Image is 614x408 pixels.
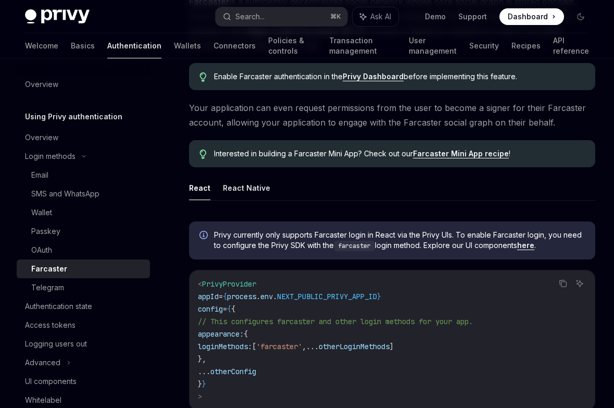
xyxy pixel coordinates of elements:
[25,110,122,123] h5: Using Privy authentication
[17,372,150,391] a: UI components
[31,188,99,200] div: SMS and WhatsApp
[499,8,564,25] a: Dashboard
[31,206,52,219] div: Wallet
[199,231,210,241] svg: Info
[31,244,52,256] div: OAuth
[214,71,585,82] span: Enable Farcaster authentication in the before implementing this feature.
[277,292,377,301] span: NEXT_PUBLIC_PRIVY_APP_ID
[377,292,381,301] span: }
[214,33,256,58] a: Connectors
[189,101,595,130] span: Your application can even request permissions from the user to become a signer for their Farcaste...
[202,379,206,389] span: }
[25,33,58,58] a: Welcome
[25,375,77,388] div: UI components
[413,149,509,158] a: Farcaster Mini App recipe
[556,277,570,290] button: Copy the contents from the code block
[256,292,260,301] span: .
[306,342,319,351] span: ...
[17,241,150,259] a: OAuth
[202,279,256,289] span: PrivyProvider
[25,9,90,24] img: dark logo
[353,7,398,26] button: Ask AI
[409,33,457,58] a: User management
[189,176,210,200] button: React
[31,281,64,294] div: Telegram
[273,292,277,301] span: .
[71,33,95,58] a: Basics
[268,33,317,58] a: Policies & controls
[25,338,87,350] div: Logging users out
[244,329,248,339] span: {
[334,241,375,251] code: farcaster
[260,292,273,301] span: env
[31,263,67,275] div: Farcaster
[252,342,256,351] span: [
[198,317,473,326] span: // This configures farcaster and other login methods for your app.
[174,33,201,58] a: Wallets
[517,241,534,250] a: here
[572,8,589,25] button: Toggle dark mode
[17,222,150,241] a: Passkey
[425,11,446,22] a: Demo
[107,33,161,58] a: Authentication
[330,13,341,21] span: ⌘ K
[198,279,202,289] span: <
[198,392,202,401] span: >
[31,225,60,238] div: Passkey
[469,33,499,58] a: Security
[25,394,61,406] div: Whitelabel
[231,304,235,314] span: {
[219,292,223,301] span: =
[198,342,252,351] span: loginMethods:
[198,329,244,339] span: appearance:
[235,10,265,23] div: Search...
[17,297,150,316] a: Authentication state
[17,203,150,222] a: Wallet
[223,292,227,301] span: {
[223,176,270,200] button: React Native
[511,33,541,58] a: Recipes
[214,149,585,159] span: Interested in building a Farcaster Mini App? Check out our !
[553,33,589,58] a: API reference
[25,300,92,313] div: Authentication state
[25,356,60,369] div: Advanced
[210,367,256,376] span: otherConfig
[25,131,58,144] div: Overview
[17,335,150,353] a: Logging users out
[390,342,394,351] span: ]
[17,184,150,203] a: SMS and WhatsApp
[214,230,585,251] span: Privy currently only supports Farcaster login in React via the Privy UIs. To enable Farcaster log...
[198,354,206,364] span: },
[17,166,150,184] a: Email
[216,7,347,26] button: Search...⌘K
[329,33,396,58] a: Transaction management
[17,316,150,335] a: Access tokens
[198,367,210,376] span: ...
[223,304,227,314] span: =
[17,259,150,278] a: Farcaster
[198,292,219,301] span: appId
[302,342,306,351] span: ,
[198,304,223,314] span: config
[198,379,202,389] span: }
[17,278,150,297] a: Telegram
[199,72,207,82] svg: Tip
[573,277,586,290] button: Ask AI
[227,292,256,301] span: process
[25,319,76,331] div: Access tokens
[17,128,150,147] a: Overview
[31,169,48,181] div: Email
[17,75,150,94] a: Overview
[508,11,548,22] span: Dashboard
[256,342,302,351] span: 'farcaster'
[458,11,487,22] a: Support
[25,150,76,163] div: Login methods
[199,150,207,159] svg: Tip
[343,72,404,81] a: Privy Dashboard
[370,11,391,22] span: Ask AI
[319,342,390,351] span: otherLoginMethods
[25,78,58,91] div: Overview
[227,304,231,314] span: {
